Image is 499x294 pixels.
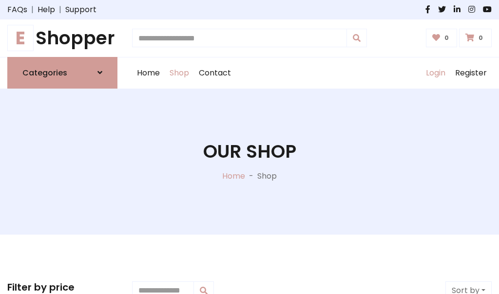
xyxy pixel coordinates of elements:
[222,170,245,182] a: Home
[132,57,165,89] a: Home
[426,29,458,47] a: 0
[194,57,236,89] a: Contact
[421,57,450,89] a: Login
[450,57,492,89] a: Register
[7,27,117,49] h1: Shopper
[55,4,65,16] span: |
[245,170,257,182] p: -
[442,34,451,42] span: 0
[7,281,117,293] h5: Filter by price
[7,25,34,51] span: E
[7,57,117,89] a: Categories
[459,29,492,47] a: 0
[7,27,117,49] a: EShopper
[27,4,38,16] span: |
[7,4,27,16] a: FAQs
[38,4,55,16] a: Help
[22,68,67,77] h6: Categories
[165,57,194,89] a: Shop
[203,141,296,163] h1: Our Shop
[476,34,485,42] span: 0
[65,4,96,16] a: Support
[257,170,277,182] p: Shop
